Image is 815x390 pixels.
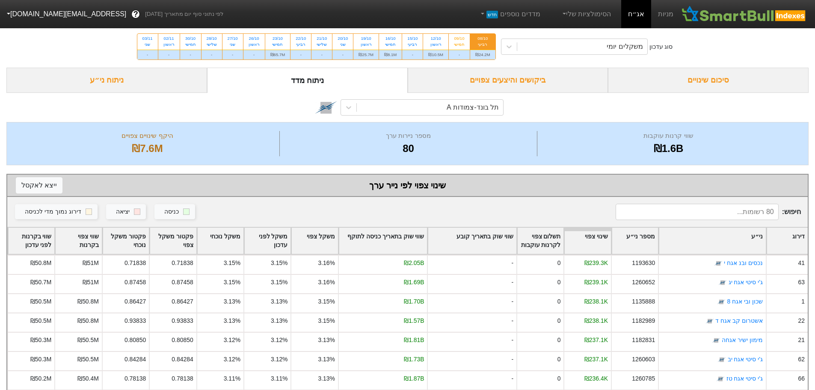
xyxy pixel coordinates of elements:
img: tase link [717,356,726,364]
div: ₪239.3K [584,259,608,268]
button: כניסה [154,204,195,220]
div: ₪236.4K [584,374,608,383]
div: 0 [557,297,561,306]
div: ₪50.4M [77,374,99,383]
div: - [311,50,332,60]
div: 30/10 [185,36,196,42]
div: ₪51M [83,278,99,287]
div: ₪50.5M [77,355,99,364]
div: ₪1.70B [404,297,424,306]
div: - [222,50,243,60]
div: 3.12% [224,355,240,364]
div: 1260603 [632,355,655,364]
div: ביקושים והיצעים צפויים [408,68,608,93]
div: 22 [798,316,805,325]
div: 0 [557,336,561,345]
div: Toggle SortBy [291,228,338,254]
div: ₪1.57B [404,316,424,325]
div: 08/10 [475,36,490,42]
div: ₪65.7M [265,50,290,60]
div: 21 [798,336,805,345]
div: 3.15% [224,278,240,287]
div: 3.13% [318,336,335,345]
div: Toggle SortBy [659,228,766,254]
div: - [427,293,516,313]
div: שלישי [317,42,327,48]
div: שני [142,42,153,48]
div: 1182831 [632,336,655,345]
div: ₪2.05B [404,259,424,268]
div: ₪8.1M [379,50,402,60]
div: ₪50.2M [30,374,52,383]
div: 3.13% [224,316,240,325]
a: ג'י סיטי אגח יג [729,279,763,286]
div: 3.12% [271,336,287,345]
div: ₪25.7M [353,50,379,60]
img: tase link [705,317,714,326]
div: ₪237.1K [584,355,608,364]
div: - [158,50,180,60]
div: ₪239.1K [584,278,608,287]
div: Toggle SortBy [197,228,243,254]
div: 3.15% [224,259,240,268]
div: דירוג נמוך מדי לכניסה [25,207,81,217]
div: סיכום שינויים [608,68,809,93]
div: 0 [557,259,561,268]
input: 80 רשומות... [616,204,779,220]
div: Toggle SortBy [767,228,808,254]
div: ₪1.73B [404,355,424,364]
div: Toggle SortBy [55,228,101,254]
div: 1193630 [632,259,655,268]
img: tase link [716,375,725,384]
div: - [137,50,158,60]
a: מימון ישיר אגחה [722,337,763,344]
div: 3.13% [271,297,287,306]
div: 3.16% [318,278,335,287]
div: 16/10 [384,36,397,42]
div: Toggle SortBy [244,228,290,254]
div: חמישי [384,42,397,48]
img: tase link [712,336,720,345]
a: מדדים נוספיםחדש [476,6,544,23]
div: 1135888 [632,297,655,306]
div: 0.86427 [124,297,146,306]
span: חיפוש : [616,204,801,220]
div: רביעי [407,42,418,48]
div: Toggle SortBy [612,228,658,254]
div: ₪238.1K [584,316,608,325]
div: 3.13% [318,374,335,383]
div: 1182989 [632,316,655,325]
a: ג'י סיטי אגח יב [728,356,763,363]
div: תל בונד-צמודות A [447,102,499,113]
div: 0.93833 [172,316,193,325]
div: ₪1.6B [539,141,797,156]
div: רביעי [296,42,306,48]
div: ראשון [428,42,443,48]
a: נכסים ובנ אגח י [724,260,763,267]
div: 0.78138 [124,374,146,383]
div: 0 [557,278,561,287]
div: ₪50.7M [30,278,52,287]
div: ₪1.87B [404,374,424,383]
div: 0.71838 [124,259,146,268]
div: 3.15% [271,259,287,268]
div: ₪50.5M [77,336,99,345]
div: 0.80850 [172,336,193,345]
div: 03/11 [142,36,153,42]
a: ג'י סיטי אגח טז [726,375,763,382]
div: Toggle SortBy [564,228,611,254]
div: 3.15% [271,278,287,287]
div: חמישי [454,42,465,48]
div: 80 [282,141,535,156]
div: 3.11% [224,374,240,383]
div: 0 [557,374,561,383]
div: ₪50.5M [30,316,52,325]
div: ₪50.5M [30,297,52,306]
div: - [427,274,516,293]
div: 15/10 [407,36,418,42]
div: - [290,50,311,60]
div: יציאה [116,207,130,217]
div: שינוי צפוי לפי נייר ערך [16,179,799,192]
div: Toggle SortBy [339,228,427,254]
div: 0.84284 [172,355,193,364]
